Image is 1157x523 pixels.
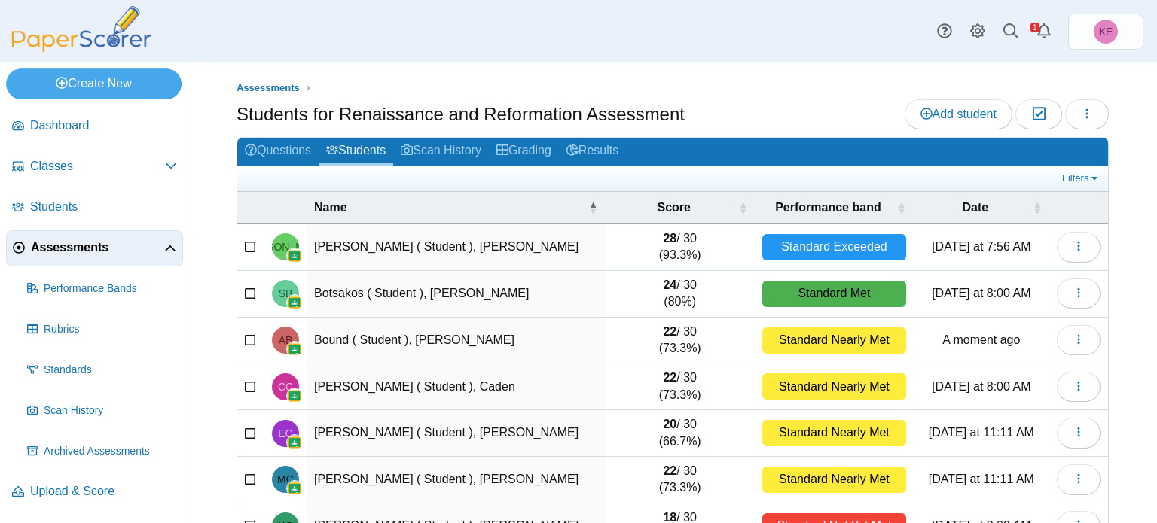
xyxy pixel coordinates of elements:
a: Create New [6,68,182,99]
b: 28 [663,232,676,245]
span: Name : Activate to invert sorting [588,200,597,215]
td: / 30 (66.7%) [605,410,755,457]
td: Bound ( Student ), [PERSON_NAME] [307,318,605,364]
img: googleClassroom-logo.png [287,481,302,496]
span: Archived Assessments [44,444,177,459]
span: Date : Activate to sort [1033,200,1042,215]
a: Upload & Score [6,474,183,510]
td: / 30 (73.3%) [605,457,755,503]
span: Add student [920,108,997,120]
h1: Students for Renaissance and Reformation Assessment [237,102,685,127]
a: Add student [905,99,1012,129]
time: Sep 29, 2025 at 8:00 AM [932,287,1030,300]
span: Scan History [44,403,177,418]
span: Kimberly Evans [1099,26,1113,37]
div: Standard Exceeded [762,234,905,260]
a: Alerts [1027,15,1061,48]
a: Standards [21,352,183,388]
time: Sep 29, 2025 at 8:00 AM [932,380,1030,393]
b: 22 [663,325,676,338]
span: Caden Calderon ( Student ) [278,382,293,392]
span: Assessments [237,82,300,93]
span: Standards [44,363,177,378]
img: PaperScorer [6,6,157,52]
span: Date [921,199,1030,216]
time: Sep 29, 2025 at 11:11 AM [929,473,1034,485]
a: Assessments [6,230,183,266]
td: Botsakos ( Student ), [PERSON_NAME] [307,271,605,318]
span: Julianna Andreola ( Student ) [242,242,328,252]
time: Oct 1, 2025 at 8:44 AM [942,333,1020,346]
span: Rubrics [44,322,177,337]
span: Score : Activate to sort [738,200,747,215]
td: / 30 (80%) [605,271,755,318]
td: / 30 (93.3%) [605,224,755,271]
a: Scan History [21,393,183,429]
a: Grading [489,138,559,166]
a: Kimberly Evans [1068,14,1143,50]
span: Upload & Score [30,483,177,500]
span: Emma Callahan ( Student ) [278,428,292,439]
td: [PERSON_NAME] ( Student ), [PERSON_NAME] [307,410,605,457]
div: Standard Nearly Met [762,327,905,354]
span: Students [30,199,177,215]
a: Dashboard [6,108,183,144]
img: googleClassroom-logo.png [287,295,302,310]
a: Archived Assessments [21,433,183,470]
span: Classes [30,158,165,175]
div: Standard Nearly Met [762,373,905,400]
td: [PERSON_NAME] ( Student ), [PERSON_NAME] [307,224,605,271]
time: Sep 29, 2025 at 7:56 AM [932,240,1030,253]
a: Rubrics [21,312,183,348]
time: Sep 29, 2025 at 11:11 AM [929,426,1034,439]
span: Performance band [762,199,893,216]
td: [PERSON_NAME] ( Student ), [PERSON_NAME] [307,457,605,503]
a: Filters [1058,171,1104,186]
span: Score [612,199,735,216]
a: Performance Bands [21,271,183,307]
img: googleClassroom-logo.png [287,435,302,450]
td: / 30 (73.3%) [605,363,755,410]
span: Performance Bands [44,281,177,296]
div: Standard Nearly Met [762,420,905,446]
span: Name [314,199,585,216]
a: PaperScorer [6,41,157,54]
img: googleClassroom-logo.png [287,388,302,403]
span: Matteo Campos ( Student ) [277,474,294,485]
b: 20 [663,418,676,430]
b: 22 [663,371,676,384]
a: Scan History [393,138,489,166]
td: / 30 (73.3%) [605,318,755,364]
img: googleClassroom-logo.png [287,342,302,357]
b: 24 [663,278,676,291]
span: Assessments [31,239,164,256]
div: Standard Met [762,281,905,307]
div: Standard Nearly Met [762,467,905,493]
span: Sophie Botsakos ( Student ) [279,288,293,299]
span: Arline Bound ( Student ) [279,335,293,345]
img: googleClassroom-logo.png [287,248,302,263]
a: Questions [237,138,319,166]
a: Results [559,138,626,166]
span: Kimberly Evans [1094,20,1118,44]
a: Students [6,190,183,226]
td: [PERSON_NAME] ( Student ), Caden [307,363,605,410]
b: 22 [663,464,676,477]
a: Assessments [233,79,304,98]
span: Performance band : Activate to sort [897,200,906,215]
span: Dashboard [30,117,177,134]
a: Students [319,138,393,166]
a: Classes [6,149,183,185]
